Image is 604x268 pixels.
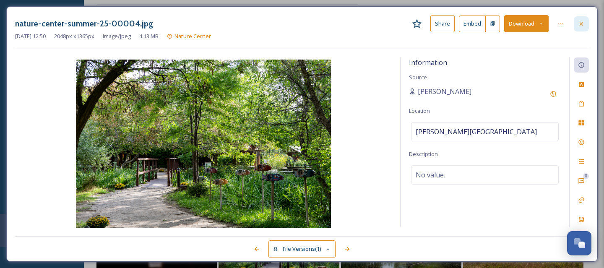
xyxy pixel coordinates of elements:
[103,32,131,40] span: image/jpeg
[409,73,427,81] span: Source
[409,107,430,114] span: Location
[409,58,447,67] span: Information
[459,16,486,32] button: Embed
[567,231,591,255] button: Open Chat
[418,86,471,96] span: [PERSON_NAME]
[15,32,46,40] span: [DATE] 12:50
[15,60,392,229] img: nature-center-summer-25-00004.jpg
[409,150,438,158] span: Description
[504,15,549,32] button: Download
[139,32,159,40] span: 4.13 MB
[15,18,153,30] h3: nature-center-summer-25-00004.jpg
[174,32,211,40] span: Nature Center
[430,15,455,32] button: Share
[268,240,336,258] button: File Versions(1)
[416,127,537,137] span: [PERSON_NAME][GEOGRAPHIC_DATA]
[416,170,445,180] span: No value.
[54,32,94,40] span: 2048 px x 1365 px
[583,173,589,179] div: 0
